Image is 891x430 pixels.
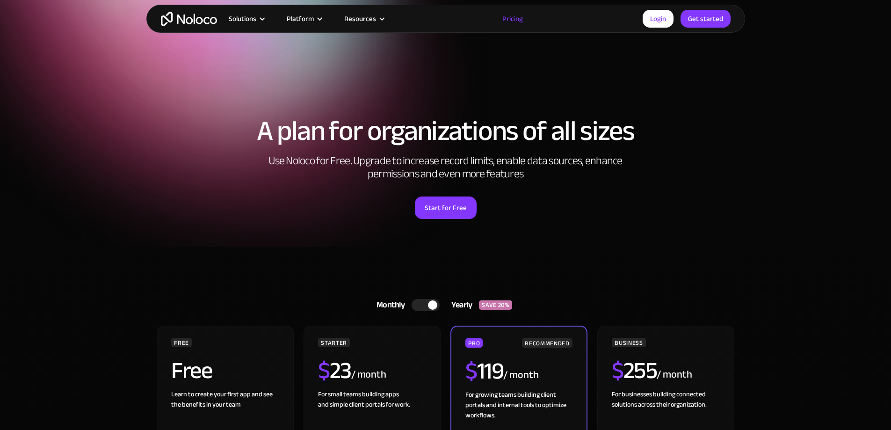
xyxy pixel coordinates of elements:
[351,367,386,382] div: / month
[479,300,512,310] div: SAVE 20%
[171,359,212,382] h2: Free
[344,13,376,25] div: Resources
[465,338,483,348] div: PRO
[465,349,477,393] span: $
[440,298,479,312] div: Yearly
[287,13,314,25] div: Platform
[657,367,692,382] div: / month
[643,10,674,28] a: Login
[259,154,633,181] h2: Use Noloco for Free. Upgrade to increase record limits, enable data sources, enhance permissions ...
[491,13,535,25] a: Pricing
[229,13,256,25] div: Solutions
[318,338,349,347] div: STARTER
[171,338,192,347] div: FREE
[612,349,623,393] span: $
[415,197,477,219] a: Start for Free
[365,298,412,312] div: Monthly
[612,338,645,347] div: BUSINESS
[318,349,330,393] span: $
[503,368,538,383] div: / month
[161,12,217,26] a: home
[522,338,572,348] div: RECOMMENDED
[156,117,736,145] h1: A plan for organizations of all sizes
[681,10,731,28] a: Get started
[275,13,333,25] div: Platform
[333,13,395,25] div: Resources
[465,359,503,383] h2: 119
[612,359,657,382] h2: 255
[318,359,351,382] h2: 23
[217,13,275,25] div: Solutions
